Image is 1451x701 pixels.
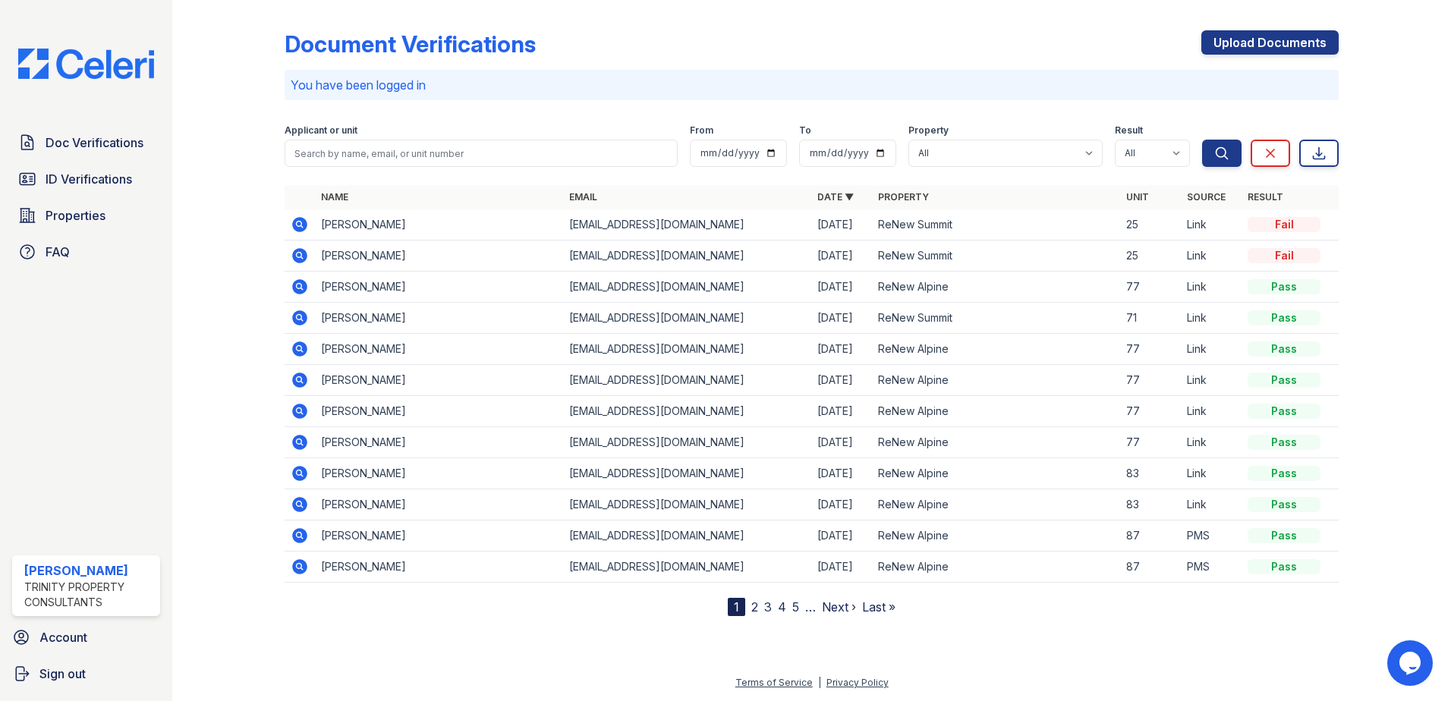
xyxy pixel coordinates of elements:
td: [PERSON_NAME] [315,396,563,427]
td: [PERSON_NAME] [315,489,563,520]
a: Name [321,191,348,203]
td: ReNew Alpine [872,458,1120,489]
td: [PERSON_NAME] [315,520,563,552]
div: 1 [728,598,745,616]
div: Fail [1248,217,1320,232]
input: Search by name, email, or unit number [285,140,678,167]
a: Next › [822,599,856,615]
label: Applicant or unit [285,124,357,137]
td: ReNew Alpine [872,520,1120,552]
td: [DATE] [811,427,872,458]
td: ReNew Alpine [872,489,1120,520]
td: [DATE] [811,272,872,303]
span: FAQ [46,243,70,261]
div: Pass [1248,341,1320,357]
td: [EMAIL_ADDRESS][DOMAIN_NAME] [563,272,811,303]
td: [EMAIL_ADDRESS][DOMAIN_NAME] [563,240,811,272]
a: Doc Verifications [12,127,160,158]
span: Properties [46,206,105,225]
td: ReNew Summit [872,303,1120,334]
td: ReNew Alpine [872,272,1120,303]
label: From [690,124,713,137]
label: Result [1115,124,1143,137]
td: ReNew Alpine [872,365,1120,396]
span: Doc Verifications [46,134,143,152]
td: [PERSON_NAME] [315,552,563,583]
td: [DATE] [811,552,872,583]
td: ReNew Alpine [872,552,1120,583]
a: Account [6,622,166,652]
td: 77 [1120,365,1181,396]
td: [PERSON_NAME] [315,427,563,458]
td: Link [1181,365,1242,396]
td: [PERSON_NAME] [315,240,563,272]
td: [EMAIL_ADDRESS][DOMAIN_NAME] [563,209,811,240]
td: [PERSON_NAME] [315,458,563,489]
span: Account [39,628,87,646]
img: CE_Logo_Blue-a8612792a0a2168367f1c8372b55b34899dd931a85d93a1a3d3e32e68fde9ad4.png [6,49,166,79]
span: Sign out [39,665,86,683]
a: 5 [792,599,799,615]
td: 87 [1120,552,1181,583]
td: [EMAIL_ADDRESS][DOMAIN_NAME] [563,489,811,520]
td: ReNew Summit [872,240,1120,272]
a: Upload Documents [1201,30,1339,55]
a: Terms of Service [735,677,813,688]
td: [PERSON_NAME] [315,272,563,303]
a: Email [569,191,597,203]
td: Link [1181,334,1242,365]
td: Link [1181,209,1242,240]
div: Pass [1248,528,1320,543]
td: [EMAIL_ADDRESS][DOMAIN_NAME] [563,458,811,489]
label: To [799,124,811,137]
a: Source [1187,191,1226,203]
td: ReNew Alpine [872,396,1120,427]
td: Link [1181,489,1242,520]
div: Trinity Property Consultants [24,580,154,610]
td: Link [1181,396,1242,427]
td: [DATE] [811,489,872,520]
td: 77 [1120,427,1181,458]
td: [EMAIL_ADDRESS][DOMAIN_NAME] [563,520,811,552]
td: Link [1181,240,1242,272]
div: Pass [1248,497,1320,512]
label: Property [908,124,949,137]
td: 77 [1120,272,1181,303]
a: Date ▼ [817,191,854,203]
a: Unit [1126,191,1149,203]
td: [DATE] [811,520,872,552]
td: [DATE] [811,458,872,489]
a: 4 [778,599,786,615]
td: [PERSON_NAME] [315,209,563,240]
td: Link [1181,427,1242,458]
div: Pass [1248,435,1320,450]
span: … [805,598,816,616]
td: [PERSON_NAME] [315,303,563,334]
a: Property [878,191,929,203]
a: Privacy Policy [826,677,889,688]
a: Properties [12,200,160,231]
td: 83 [1120,458,1181,489]
td: 25 [1120,209,1181,240]
td: [DATE] [811,334,872,365]
td: PMS [1181,520,1242,552]
td: 77 [1120,396,1181,427]
td: 25 [1120,240,1181,272]
a: Sign out [6,659,166,689]
td: [DATE] [811,303,872,334]
div: Pass [1248,279,1320,294]
span: ID Verifications [46,170,132,188]
td: Link [1181,272,1242,303]
div: Pass [1248,466,1320,481]
td: [EMAIL_ADDRESS][DOMAIN_NAME] [563,396,811,427]
iframe: chat widget [1387,640,1436,686]
td: 77 [1120,334,1181,365]
div: Pass [1248,310,1320,325]
td: [DATE] [811,240,872,272]
td: 83 [1120,489,1181,520]
div: Fail [1248,248,1320,263]
a: ID Verifications [12,164,160,194]
div: [PERSON_NAME] [24,561,154,580]
a: 2 [751,599,758,615]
